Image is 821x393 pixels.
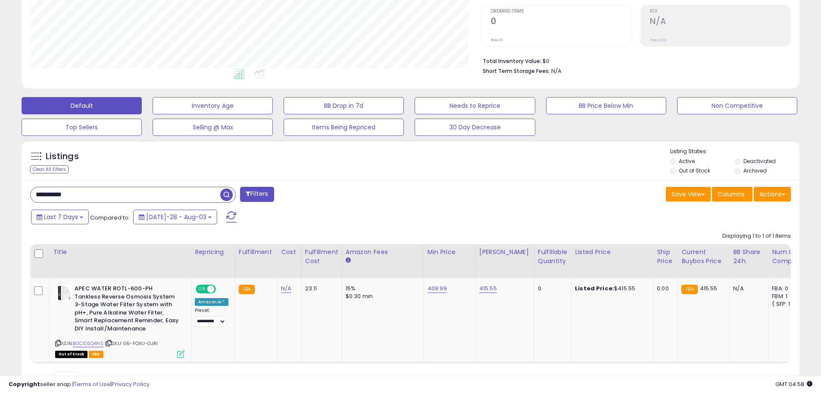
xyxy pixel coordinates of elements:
small: Amazon Fees. [346,257,351,264]
div: $415.55 [575,285,646,292]
span: Show: entries [37,375,99,383]
span: N/A [551,67,562,75]
button: Filters [240,187,274,202]
p: Listing States: [670,148,799,156]
span: ROI [650,9,790,14]
span: All listings that are currently out of stock and unavailable for purchase on Amazon [55,351,87,358]
button: Inventory Age [153,97,273,114]
button: BB Drop in 7d [284,97,404,114]
b: Listed Price: [575,284,614,292]
div: Fulfillment Cost [305,248,338,266]
div: FBM: 1 [772,292,800,300]
span: | SKU: G5-FOXU-GJRI [105,340,158,347]
div: ASIN: [55,285,184,357]
span: Ordered Items [491,9,631,14]
div: Clear All Filters [30,165,69,173]
button: Default [22,97,142,114]
h5: Listings [46,151,79,163]
span: Columns [718,190,745,198]
div: Current Buybox Price [681,248,726,266]
button: Non Competitive [677,97,797,114]
div: $0.30 min [346,292,417,300]
div: Fulfillment [239,248,274,257]
div: 15% [346,285,417,292]
button: Last 7 Days [31,210,89,224]
div: ( SFP: 1 ) [772,300,800,308]
div: Fulfillable Quantity [538,248,568,266]
div: N/A [733,285,762,292]
b: APEC WATER ROTL-600-PH Tankless Reverse Osmosis System 3-Stage Water Filter System with pH+, Pure... [75,285,179,335]
div: [PERSON_NAME] [479,248,531,257]
img: 31K1hRk2QEL._SL40_.jpg [55,285,72,302]
label: Out of Stock [679,167,710,174]
label: Archived [743,167,767,174]
button: 30 Day Decrease [415,119,535,136]
button: Needs to Reprice [415,97,535,114]
div: Amazon Fees [346,248,420,257]
div: Cost [281,248,298,257]
div: Displaying 1 to 1 of 1 items [722,232,791,240]
div: Title [53,248,187,257]
button: Top Sellers [22,119,142,136]
div: Preset: [195,308,228,327]
span: 415.55 [700,284,718,292]
span: ON [197,286,207,293]
h2: 0 [491,16,631,28]
a: Terms of Use [74,380,110,388]
button: BB Price Below Min [546,97,666,114]
span: Last 7 Days [44,213,78,221]
div: Amazon AI * [195,298,228,306]
span: Compared to: [90,214,130,222]
span: FBA [89,351,103,358]
b: Total Inventory Value: [483,57,541,65]
div: Min Price [428,248,472,257]
span: 2025-08-11 04:58 GMT [775,380,812,388]
button: Actions [754,187,791,201]
div: Repricing [195,248,231,257]
div: 23.11 [305,285,335,292]
button: Save View [666,187,711,201]
div: 0 [538,285,565,292]
span: OFF [215,286,228,293]
div: Listed Price [575,248,649,257]
button: Items Being Repriced [284,119,404,136]
h2: N/A [650,16,790,28]
div: 0.00 [657,285,671,292]
label: Active [679,157,695,165]
button: [DATE]-28 - Aug-03 [133,210,217,224]
div: seller snap | | [9,380,150,389]
strong: Copyright [9,380,40,388]
small: FBA [239,285,255,294]
a: Privacy Policy [112,380,150,388]
small: Prev: N/A [650,38,667,43]
div: Num of Comp. [772,248,803,266]
div: BB Share 24h. [733,248,765,266]
button: Columns [712,187,752,201]
li: $0 [483,55,784,66]
a: 409.99 [428,284,447,293]
b: Short Term Storage Fees: [483,67,550,75]
div: Ship Price [657,248,674,266]
a: 415.55 [479,284,497,293]
label: Deactivated [743,157,776,165]
small: Prev: 0 [491,38,503,43]
button: Selling @ Max [153,119,273,136]
span: [DATE]-28 - Aug-03 [146,213,206,221]
a: B0C1DSQ4NS [73,340,103,347]
a: N/A [281,284,291,293]
small: FBA [681,285,697,294]
div: FBA: 0 [772,285,800,292]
